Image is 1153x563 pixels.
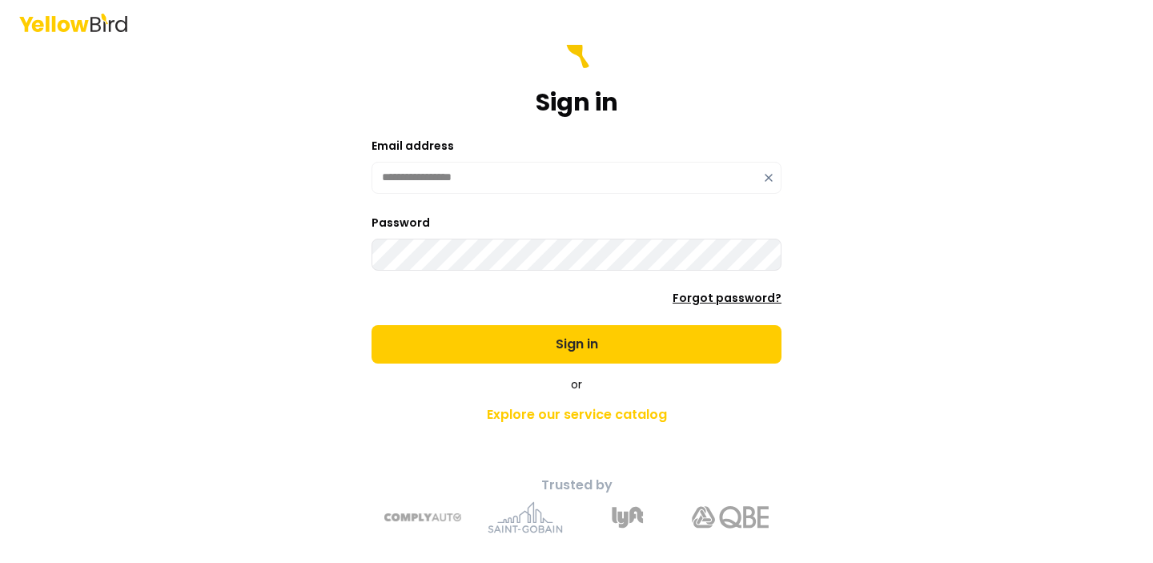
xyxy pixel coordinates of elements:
a: Forgot password? [673,290,781,306]
label: Password [372,215,430,231]
span: or [571,376,582,392]
label: Email address [372,138,454,154]
h1: Sign in [536,88,618,117]
a: Explore our service catalog [295,399,858,431]
p: Trusted by [295,476,858,495]
button: Sign in [372,325,781,364]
